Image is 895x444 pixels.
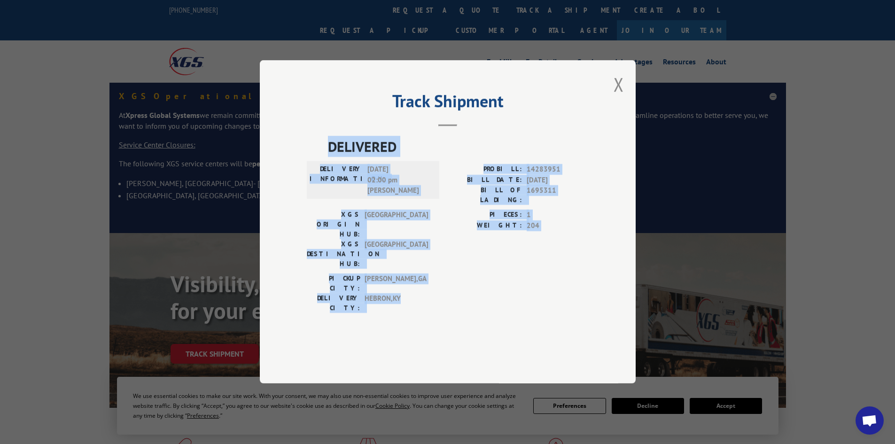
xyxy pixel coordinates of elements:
[328,136,589,157] span: DELIVERED
[310,164,363,196] label: DELIVERY INFORMATION:
[365,240,428,269] span: [GEOGRAPHIC_DATA]
[448,210,522,221] label: PIECES:
[614,72,624,97] button: Close modal
[527,210,589,221] span: 1
[448,186,522,205] label: BILL OF LADING:
[527,186,589,205] span: 1695311
[365,274,428,294] span: [PERSON_NAME] , GA
[365,210,428,240] span: [GEOGRAPHIC_DATA]
[527,164,589,175] span: 14283951
[448,164,522,175] label: PROBILL:
[307,240,360,269] label: XGS DESTINATION HUB:
[527,220,589,231] span: 204
[448,220,522,231] label: WEIGHT:
[365,294,428,313] span: HEBRON , KY
[307,94,589,112] h2: Track Shipment
[307,274,360,294] label: PICKUP CITY:
[307,294,360,313] label: DELIVERY CITY:
[307,210,360,240] label: XGS ORIGIN HUB:
[367,164,431,196] span: [DATE] 02:00 pm [PERSON_NAME]
[527,175,589,186] span: [DATE]
[448,175,522,186] label: BILL DATE:
[856,406,884,435] a: Open chat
